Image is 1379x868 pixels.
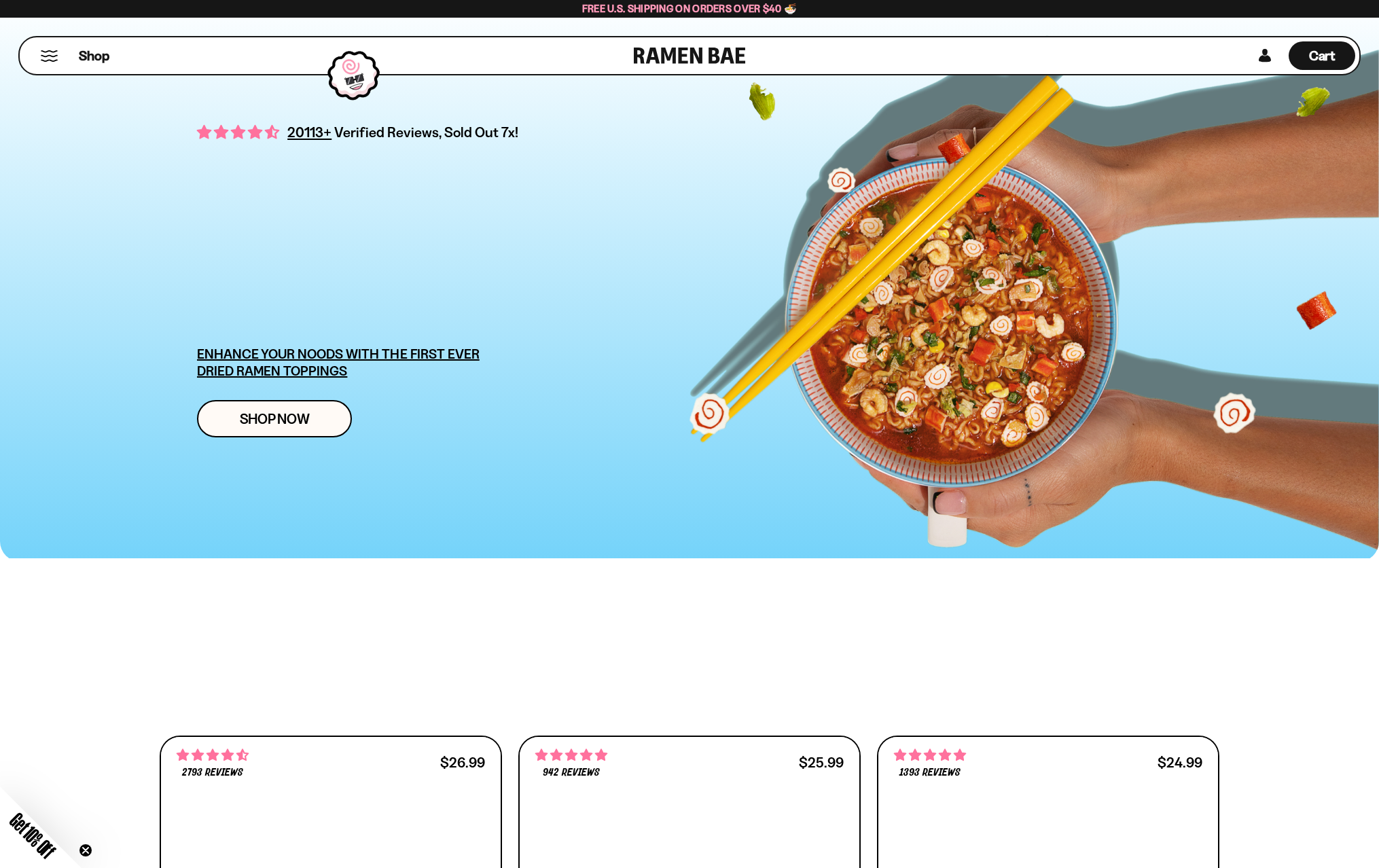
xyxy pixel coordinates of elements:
a: Cart [1289,37,1355,74]
div: $24.99 [1158,756,1202,769]
span: Shop Now [240,412,310,426]
span: Shop [79,47,109,65]
span: Free U.S. Shipping on Orders over $40 🍜 [582,2,798,15]
a: Shop Now [197,400,352,437]
div: $26.99 [440,756,485,769]
span: Get 10% Off [6,809,59,862]
span: 4.75 stars [535,746,607,764]
span: 2793 reviews [182,767,243,778]
div: $25.99 [799,756,844,769]
button: Mobile Menu Trigger [40,50,58,62]
a: Shop [79,41,109,70]
span: 4.68 stars [177,746,249,764]
span: Verified Reviews, Sold Out 7x! [334,124,518,141]
span: 942 reviews [543,767,600,778]
span: Cart [1309,48,1336,64]
span: 1393 reviews [899,767,961,778]
span: 4.76 stars [894,746,966,764]
span: 20113+ [287,122,332,143]
button: Close teaser [79,844,92,857]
